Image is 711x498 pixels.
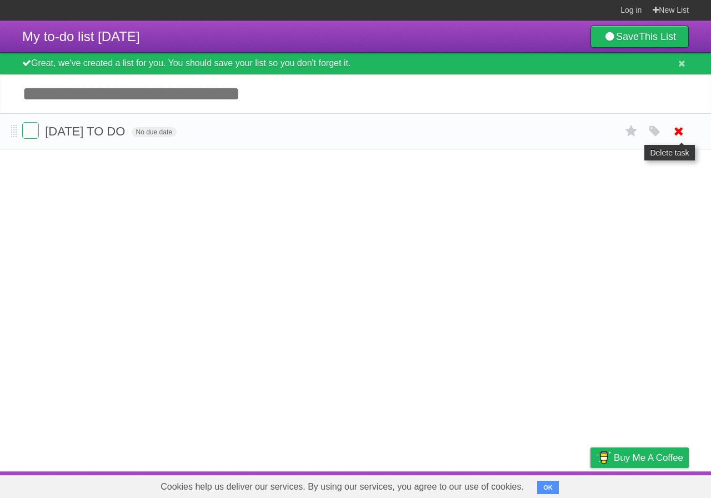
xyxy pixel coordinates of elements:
a: About [443,474,466,495]
label: Star task [621,122,642,140]
span: [DATE] TO DO [45,124,128,138]
button: OK [537,481,559,494]
a: Terms [538,474,563,495]
a: Privacy [576,474,605,495]
img: Buy me a coffee [596,448,611,467]
a: Buy me a coffee [590,447,689,468]
a: Suggest a feature [619,474,689,495]
span: Buy me a coffee [614,448,683,467]
span: My to-do list [DATE] [22,29,140,44]
a: SaveThis List [590,26,689,48]
a: Developers [479,474,524,495]
span: No due date [132,127,177,137]
b: This List [639,31,676,42]
span: Cookies help us deliver our services. By using our services, you agree to our use of cookies. [149,476,535,498]
label: Done [22,122,39,139]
